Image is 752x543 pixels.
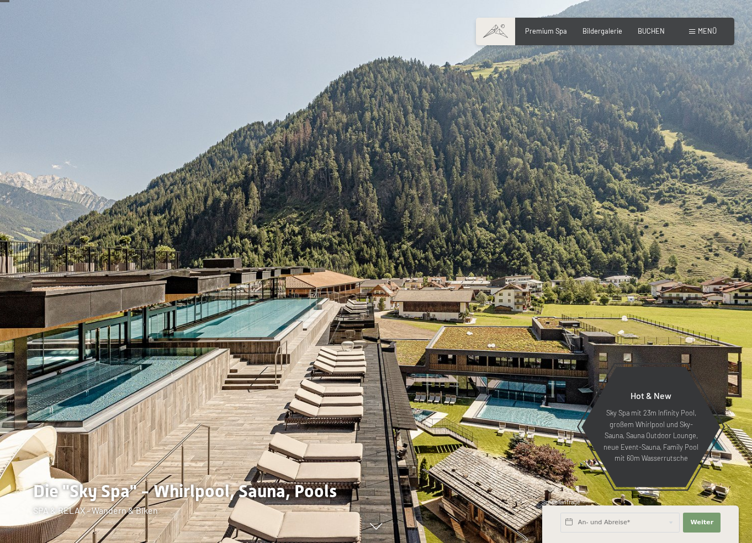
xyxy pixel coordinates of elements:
span: Weiter [690,518,713,527]
button: Weiter [683,513,721,533]
p: Sky Spa mit 23m Infinity Pool, großem Whirlpool und Sky-Sauna, Sauna Outdoor Lounge, neue Event-S... [603,407,699,464]
a: BUCHEN [638,26,665,35]
a: Premium Spa [525,26,567,35]
a: Bildergalerie [582,26,622,35]
span: Menü [698,26,717,35]
span: Hot & New [631,390,671,401]
a: Hot & New Sky Spa mit 23m Infinity Pool, großem Whirlpool und Sky-Sauna, Sauna Outdoor Lounge, ne... [581,366,721,488]
span: Schnellanfrage [542,499,580,505]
